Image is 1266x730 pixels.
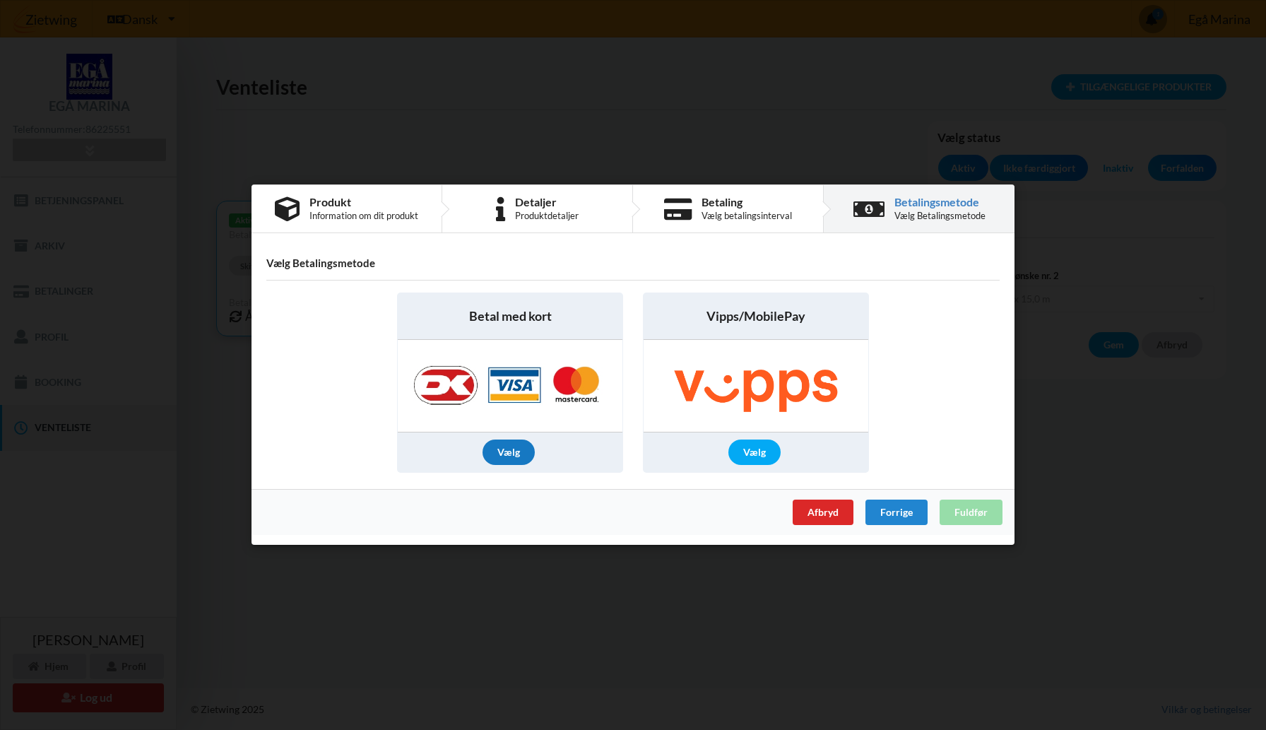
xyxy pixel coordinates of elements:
div: Vælg [483,440,535,466]
div: Vælg betalingsinterval [702,211,792,222]
div: Information om dit produkt [309,211,418,222]
div: Afbryd [793,500,853,526]
span: Vipps/MobilePay [706,308,805,326]
img: Nets [399,341,621,432]
div: Forrige [865,500,928,526]
div: Vælg [728,440,781,466]
div: Betalingsmetode [894,196,986,208]
div: Produktdetaljer [515,211,579,222]
div: Produkt [309,196,418,208]
img: Vipps/MobilePay [644,341,868,432]
h4: Vælg Betalingsmetode [266,257,1000,271]
div: Detaljer [515,196,579,208]
div: Betaling [702,196,792,208]
div: Vælg Betalingsmetode [894,211,986,222]
span: Betal med kort [469,308,552,326]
